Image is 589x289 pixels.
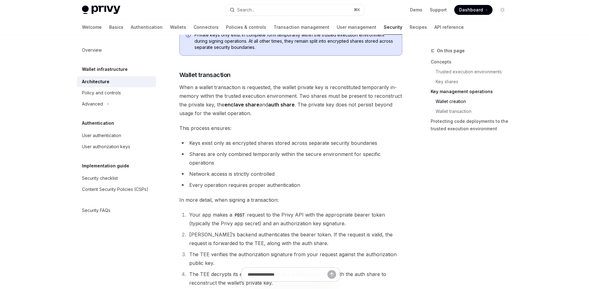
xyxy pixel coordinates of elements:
img: light logo [82,6,120,14]
span: Dashboard [459,7,483,13]
a: Authentication [131,20,163,35]
a: User management [337,20,376,35]
a: Overview [77,45,156,56]
div: Security FAQs [82,207,110,214]
a: User authentication [77,130,156,141]
span: This process ensures: [179,124,402,132]
div: Content Security Policies (CSPs) [82,186,148,193]
a: Support [430,7,447,13]
li: Every operation requires proper authentication [179,181,402,189]
button: Send message [327,270,336,279]
a: Security [384,20,402,35]
a: Dashboard [454,5,493,15]
span: ⌘ K [354,7,360,12]
div: User authentication [82,132,121,139]
svg: Info [186,32,192,39]
div: User authorization keys [82,143,130,150]
a: Wallets [170,20,186,35]
a: Welcome [82,20,102,35]
div: Security checklist [82,175,118,182]
a: Basics [109,20,123,35]
a: Security checklist [77,173,156,184]
li: The TEE verifies the authorization signature from your request against the authorization public key. [187,250,402,267]
a: Key shares [436,77,512,87]
a: Connectors [194,20,219,35]
a: Concepts [431,57,512,67]
li: [PERSON_NAME]’s backend authenticates the bearer token. If the request is valid, the request is f... [187,230,402,248]
h5: Wallet infrastructure [82,66,128,73]
button: Toggle dark mode [497,5,507,15]
span: Wallet transaction [179,71,231,79]
a: Recipes [410,20,427,35]
div: Policy and controls [82,89,121,97]
h5: Authentication [82,119,114,127]
a: Architecture [77,76,156,87]
div: Architecture [82,78,109,85]
a: Wallet creation [436,97,512,106]
a: User authorization keys [77,141,156,152]
a: Protecting code deployments to the trusted execution environment [431,116,512,134]
button: Search...⌘K [225,4,364,15]
div: Advanced [82,100,103,108]
span: In more detail, when signing a transaction: [179,196,402,204]
li: Shares are only combined temporarily within the secure environment for specific operations [179,150,402,167]
li: Network access is strictly controlled [179,170,402,178]
li: Your app makes a request to the Privy API with the appropriate bearer token (typically the Privy ... [187,210,402,228]
span: When a wallet transaction is requested, the wallet private key is reconstituted temporarily in-me... [179,83,402,118]
strong: enclave share [224,101,259,108]
a: Transaction management [274,20,329,35]
div: Search... [237,6,254,14]
div: Overview [82,46,102,54]
strong: auth share [268,101,295,108]
span: On this page [437,47,465,54]
a: Policy and controls [77,87,156,98]
a: Security FAQs [77,205,156,216]
a: API reference [434,20,464,35]
a: Wallet transaction [436,106,512,116]
a: Policies & controls [226,20,266,35]
code: POST [232,212,247,218]
a: Key management operations [431,87,512,97]
a: Content Security Policies (CSPs) [77,184,156,195]
a: Trusted execution environments [436,67,512,77]
li: Keys exist only as encrypted shares stored across separate security boundaries [179,139,402,147]
span: Private keys only exist in complete form temporarily within the trusted execution environment dur... [194,32,396,50]
h5: Implementation guide [82,162,129,170]
a: Demo [410,7,422,13]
